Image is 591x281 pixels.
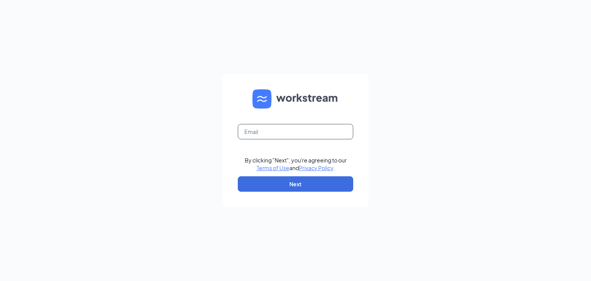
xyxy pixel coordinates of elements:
input: Email [238,124,353,139]
a: Privacy Policy [299,164,333,171]
img: WS logo and Workstream text [252,89,339,109]
div: By clicking "Next", you're agreeing to our and . [245,156,347,172]
button: Next [238,176,353,192]
a: Terms of Use [257,164,289,171]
